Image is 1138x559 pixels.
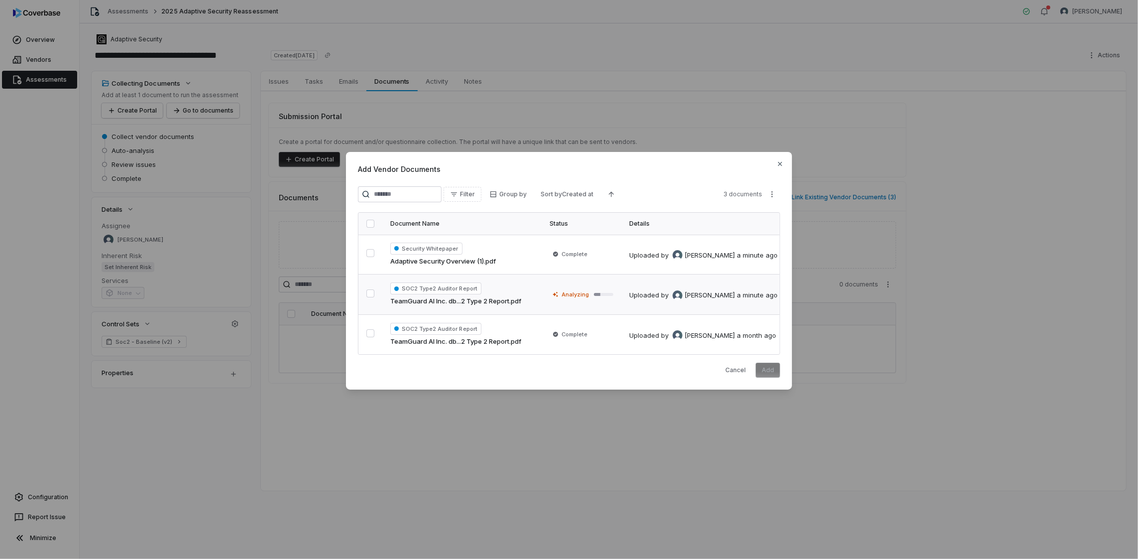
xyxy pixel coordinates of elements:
div: a month ago [737,331,776,341]
span: 3 documents [723,190,762,198]
img: Shaun Angley avatar [673,290,683,300]
span: Adaptive Security Overview (1).pdf [390,257,496,267]
span: Filter [460,190,475,198]
span: [PERSON_NAME] [684,331,735,341]
div: Uploaded [629,290,778,300]
div: a minute ago [737,251,778,261]
img: Shaun Angley avatar [673,330,683,340]
button: Cancel [719,363,752,378]
button: Sort byCreated at [535,187,599,202]
span: Add Vendor Documents [358,164,780,174]
span: [PERSON_NAME] [684,290,735,300]
div: by [661,330,735,340]
div: Document Name [390,220,534,228]
div: by [661,250,735,260]
div: Uploaded [629,330,776,340]
span: TeamGuard AI Inc. db...2 Type 2 Report.pdf [390,296,521,306]
div: Details [629,220,780,228]
span: Complete [562,250,587,258]
span: TeamGuard AI Inc. db...2 Type 2 Report.pdf [390,337,521,347]
span: SOC2 Type2 Auditor Report [390,323,481,335]
span: Complete [562,330,587,338]
div: Status [550,220,613,228]
button: More actions [764,187,780,202]
span: [PERSON_NAME] [684,251,735,261]
span: Security Whitepaper [390,243,462,255]
span: SOC2 Type2 Auditor Report [390,282,481,294]
button: Ascending [601,187,621,202]
button: Group by [483,187,533,202]
div: by [661,290,735,300]
div: a minute ago [737,290,778,300]
svg: Ascending [607,190,615,198]
img: Shaun Angley avatar [673,250,683,260]
button: Filter [444,187,481,202]
span: Analyzing [562,290,589,298]
div: Uploaded [629,250,778,260]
